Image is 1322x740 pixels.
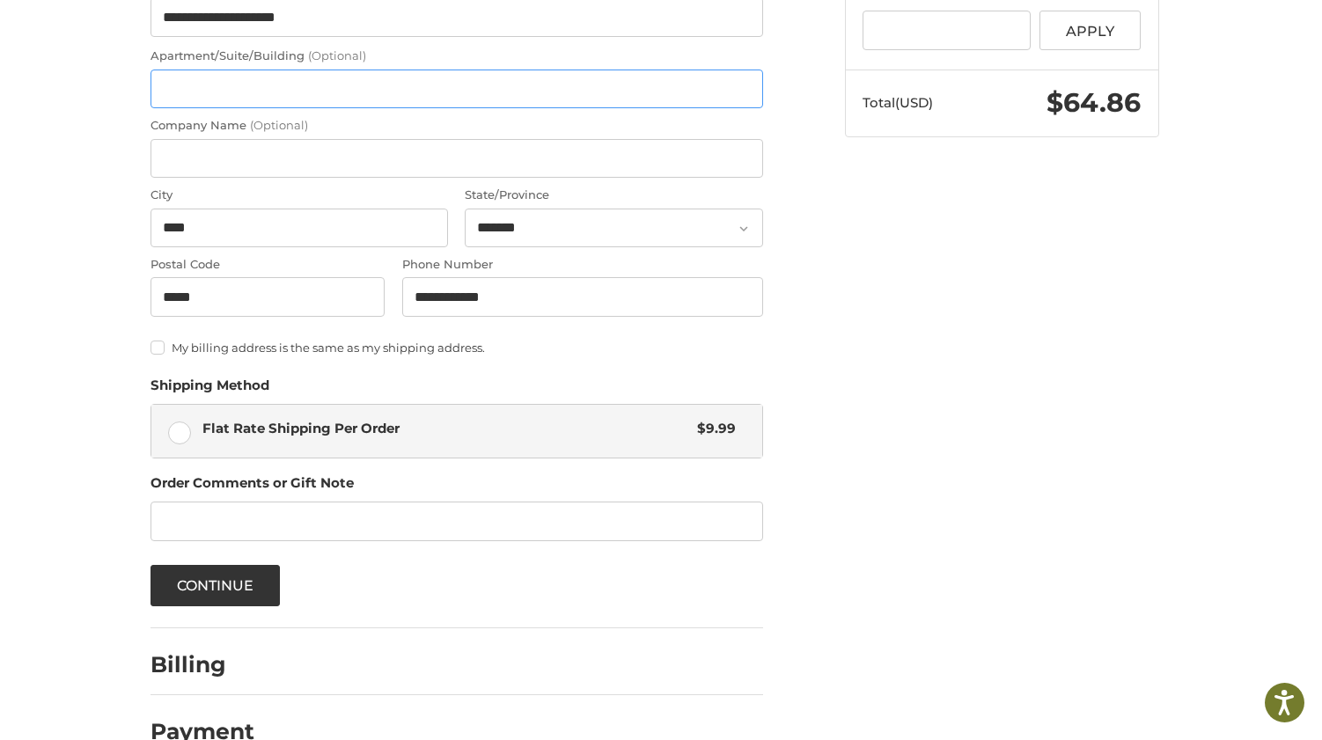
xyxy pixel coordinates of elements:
label: Postal Code [151,256,386,274]
legend: Order Comments [151,473,354,502]
legend: Shipping Method [151,376,269,404]
button: Apply [1039,11,1142,50]
small: (Optional) [250,118,308,132]
button: Open LiveChat chat widget [202,23,224,44]
h2: Billing [151,651,253,678]
span: Flat Rate Shipping Per Order [202,419,689,439]
label: Apartment/Suite/Building [151,48,763,65]
label: My billing address is the same as my shipping address. [151,341,763,355]
span: Total (USD) [863,94,933,111]
span: $64.86 [1047,86,1141,119]
small: (Optional) [308,48,366,62]
label: Company Name [151,117,763,135]
label: Phone Number [402,256,763,274]
input: Gift Certificate or Coupon Code [863,11,1031,50]
p: We're away right now. Please check back later! [25,26,199,40]
button: Continue [151,565,281,606]
span: $9.99 [689,419,737,439]
label: State/Province [465,187,762,204]
label: City [151,187,448,204]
